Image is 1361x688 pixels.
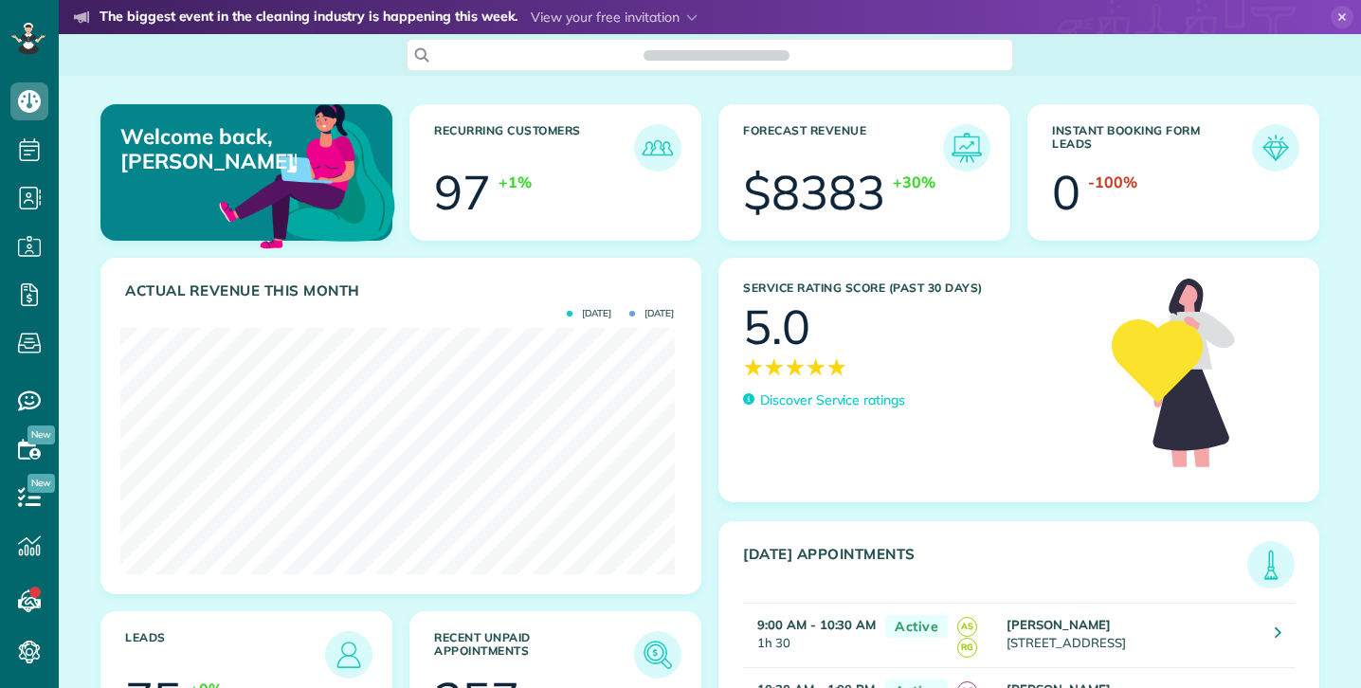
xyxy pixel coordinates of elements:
div: 5.0 [743,303,810,351]
img: icon_recurring_customers-cf858462ba22bcd05b5a5880d41d6543d210077de5bb9ebc9590e49fd87d84ed.png [639,129,677,167]
h3: Recent unpaid appointments [434,631,634,679]
div: 0 [1052,169,1080,216]
a: Discover Service ratings [743,390,905,410]
td: 1h 30 [743,603,876,667]
h3: Instant Booking Form Leads [1052,124,1252,172]
img: icon_form_leads-04211a6a04a5b2264e4ee56bc0799ec3eb69b7e499cbb523a139df1d13a81ae0.png [1257,129,1295,167]
span: New [27,474,55,493]
img: icon_unpaid_appointments-47b8ce3997adf2238b356f14209ab4cced10bd1f174958f3ca8f1d0dd7fffeee.png [639,636,677,674]
td: [STREET_ADDRESS] [1002,603,1261,667]
p: Welcome back, [PERSON_NAME]! [120,124,297,174]
h3: Leads [125,631,325,679]
span: Search ZenMaid… [662,45,770,64]
span: AS [957,617,977,637]
strong: 9:00 AM - 10:30 AM [757,617,876,632]
span: ★ [743,351,764,384]
h3: Forecast Revenue [743,124,943,172]
div: +30% [893,172,935,193]
h3: Recurring Customers [434,124,634,172]
span: ★ [806,351,826,384]
img: dashboard_welcome-42a62b7d889689a78055ac9021e634bf52bae3f8056760290aed330b23ab8690.png [215,82,399,266]
h3: Service Rating score (past 30 days) [743,281,1093,295]
h3: [DATE] Appointments [743,546,1247,588]
img: icon_leads-1bed01f49abd5b7fead27621c3d59655bb73ed531f8eeb49469d10e621d6b896.png [330,636,368,674]
span: ★ [785,351,806,384]
img: icon_todays_appointments-901f7ab196bb0bea1936b74009e4eb5ffbc2d2711fa7634e0d609ed5ef32b18b.png [1252,546,1290,584]
div: -100% [1088,172,1137,193]
div: 97 [434,169,491,216]
span: New [27,425,55,444]
img: icon_forecast_revenue-8c13a41c7ed35a8dcfafea3cbb826a0462acb37728057bba2d056411b612bbbe.png [948,129,986,167]
div: $8383 [743,169,885,216]
span: [DATE] [567,309,611,318]
span: RG [957,638,977,658]
strong: The biggest event in the cleaning industry is happening this week. [100,8,517,28]
span: ★ [764,351,785,384]
strong: [PERSON_NAME] [1007,617,1111,632]
span: ★ [826,351,847,384]
div: +1% [499,172,532,193]
p: Discover Service ratings [760,390,905,410]
span: [DATE] [629,309,674,318]
span: Active [885,615,948,639]
h3: Actual Revenue this month [125,282,681,299]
